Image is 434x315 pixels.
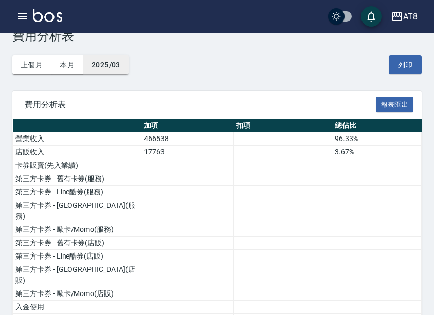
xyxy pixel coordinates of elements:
button: 報表匯出 [376,97,414,113]
button: save [361,6,382,27]
td: 17763 [141,146,234,159]
th: 扣項 [233,119,332,132]
button: 2025/03 [83,55,129,74]
h3: 費用分析表 [12,29,422,43]
td: 卡券販賣(先入業績) [13,159,141,172]
td: 3.67% [332,146,422,159]
td: 第三方卡券 - 歐卡/Momo(服務) [13,223,141,237]
td: 第三方卡券 - 舊有卡券(服務) [13,172,141,186]
span: 費用分析表 [25,100,376,110]
td: 466538 [141,132,234,146]
td: 第三方卡券 - 舊有卡券(店販) [13,237,141,250]
td: 第三方卡券 - [GEOGRAPHIC_DATA](店販) [13,263,141,287]
td: 店販收入 [13,146,141,159]
td: 第三方卡券 - Line酷券(服務) [13,186,141,199]
td: 第三方卡券 - [GEOGRAPHIC_DATA](服務) [13,199,141,223]
td: 96.33% [332,132,422,146]
td: 第三方卡券 - Line酷券(店販) [13,250,141,263]
img: Logo [33,9,62,22]
div: AT8 [403,10,418,23]
button: 本月 [51,55,83,74]
td: 第三方卡券 - 歐卡/Momo(店販) [13,287,141,301]
td: 營業收入 [13,132,141,146]
button: 上個月 [12,55,51,74]
button: AT8 [387,6,422,27]
th: 加項 [141,119,234,132]
th: 總佔比 [332,119,422,132]
td: 入金使用 [13,301,141,314]
button: 列印 [389,55,422,74]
